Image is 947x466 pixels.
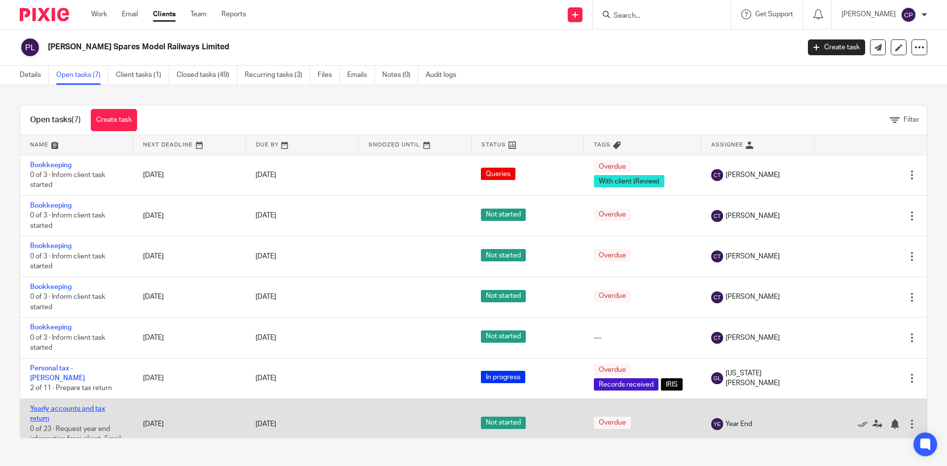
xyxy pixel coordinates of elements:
[91,109,137,131] a: Create task
[30,162,72,169] a: Bookkeeping
[382,66,418,85] a: Notes (0)
[808,39,865,55] a: Create task
[30,385,112,392] span: 2 of 11 · Prepare tax return
[133,358,246,398] td: [DATE]
[91,9,107,19] a: Work
[245,66,310,85] a: Recurring tasks (3)
[190,9,207,19] a: Team
[726,419,752,429] span: Year End
[726,211,780,221] span: [PERSON_NAME]
[255,294,276,301] span: [DATE]
[20,37,40,58] img: svg%3E
[30,243,72,250] a: Bookkeeping
[368,142,420,147] span: Snoozed Until
[594,363,631,376] span: Overdue
[594,160,631,173] span: Overdue
[30,324,72,331] a: Bookkeeping
[133,236,246,277] td: [DATE]
[133,195,246,236] td: [DATE]
[594,378,658,391] span: Records received
[255,334,276,341] span: [DATE]
[858,419,873,429] a: Mark as done
[661,378,683,391] span: IRIS
[30,172,105,189] span: 0 of 3 · Inform client task started
[30,202,72,209] a: Bookkeeping
[221,9,246,19] a: Reports
[755,11,793,18] span: Get Support
[594,209,631,221] span: Overdue
[30,293,105,311] span: 0 of 3 · Inform client task started
[613,12,701,21] input: Search
[56,66,109,85] a: Open tasks (7)
[711,291,723,303] img: svg%3E
[122,9,138,19] a: Email
[726,368,804,389] span: [US_STATE][PERSON_NAME]
[318,66,340,85] a: Files
[133,399,246,449] td: [DATE]
[594,290,631,302] span: Overdue
[48,42,644,52] h2: [PERSON_NAME] Spares Model Railways Limited
[426,66,464,85] a: Audit logs
[726,251,780,261] span: [PERSON_NAME]
[133,277,246,317] td: [DATE]
[711,169,723,181] img: svg%3E
[30,213,105,230] span: 0 of 3 · Inform client task started
[481,142,506,147] span: Status
[726,170,780,180] span: [PERSON_NAME]
[133,155,246,195] td: [DATE]
[30,115,81,125] h1: Open tasks
[594,142,611,147] span: Tags
[20,8,69,21] img: Pixie
[481,249,526,261] span: Not started
[594,175,664,187] span: With client (Review)
[711,372,723,384] img: svg%3E
[30,365,85,382] a: Personal tax - [PERSON_NAME]
[255,172,276,179] span: [DATE]
[347,66,375,85] a: Emails
[255,421,276,428] span: [DATE]
[594,249,631,261] span: Overdue
[116,66,169,85] a: Client tasks (1)
[30,284,72,290] a: Bookkeeping
[481,417,526,429] span: Not started
[711,210,723,222] img: svg%3E
[594,417,631,429] span: Overdue
[30,334,105,352] span: 0 of 3 · Inform client task started
[20,66,49,85] a: Details
[255,375,276,382] span: [DATE]
[481,209,526,221] span: Not started
[133,318,246,358] td: [DATE]
[726,333,780,343] span: [PERSON_NAME]
[711,418,723,430] img: svg%3E
[481,168,515,180] span: Queries
[711,251,723,262] img: svg%3E
[901,7,916,23] img: svg%3E
[30,405,105,422] a: Yearly accounts and tax return
[481,371,525,383] span: In progress
[481,290,526,302] span: Not started
[255,213,276,219] span: [DATE]
[72,116,81,124] span: (7)
[30,253,105,270] span: 0 of 3 · Inform client task started
[904,116,919,123] span: Filter
[177,66,237,85] a: Closed tasks (49)
[30,426,121,443] span: 0 of 23 · Request year end information from client- Email
[481,330,526,343] span: Not started
[594,333,692,343] div: ---
[726,292,780,302] span: [PERSON_NAME]
[153,9,176,19] a: Clients
[255,253,276,260] span: [DATE]
[841,9,896,19] p: [PERSON_NAME]
[711,332,723,344] img: svg%3E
